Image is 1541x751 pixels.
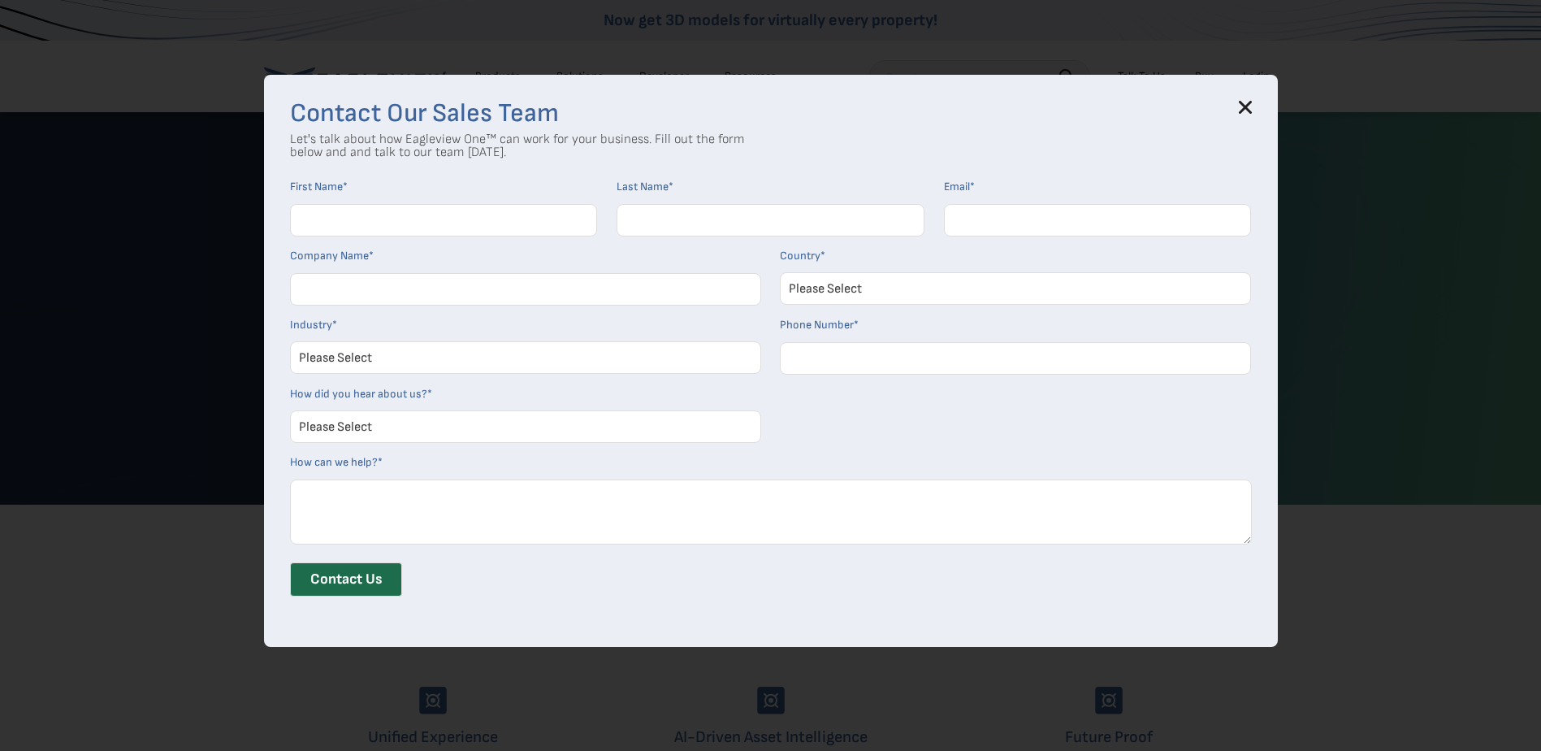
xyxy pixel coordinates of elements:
p: Let's talk about how Eagleview One™ can work for your business. Fill out the form below and and t... [290,133,745,159]
span: Phone Number [780,318,854,332]
input: Contact Us [290,562,402,597]
span: How did you hear about us? [290,387,427,401]
span: Country [780,249,820,263]
span: Industry [290,318,332,332]
span: Email [944,180,970,193]
h3: Contact Our Sales Team [290,101,1252,127]
span: Company Name [290,249,369,263]
span: How can we help? [290,455,378,469]
span: Last Name [617,180,669,193]
span: First Name [290,180,343,193]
